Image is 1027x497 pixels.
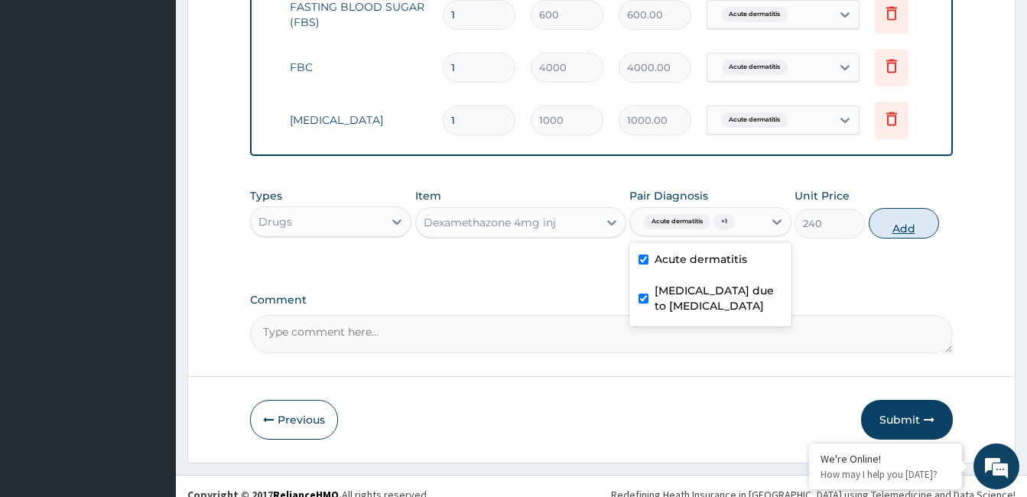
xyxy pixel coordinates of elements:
[821,452,951,466] div: We're Online!
[89,151,211,305] span: We're online!
[721,60,788,75] span: Acute dermatitis
[629,188,708,203] label: Pair Diagnosis
[721,112,788,128] span: Acute dermatitis
[282,105,435,135] td: [MEDICAL_DATA]
[28,76,62,115] img: d_794563401_company_1708531726252_794563401
[251,8,288,44] div: Minimize live chat window
[282,52,435,83] td: FBC
[80,86,257,106] div: Chat with us now
[795,188,850,203] label: Unit Price
[721,7,788,22] span: Acute dermatitis
[424,215,556,230] div: Dexamethazone 4mg inj
[250,400,338,440] button: Previous
[713,214,735,229] span: + 1
[655,252,747,267] label: Acute dermatitis
[861,400,953,440] button: Submit
[644,214,710,229] span: Acute dermatitis
[655,283,782,313] label: [MEDICAL_DATA] due to [MEDICAL_DATA]
[415,188,441,203] label: Item
[258,214,292,229] div: Drugs
[821,468,951,481] p: How may I help you today?
[250,294,953,307] label: Comment
[8,333,291,387] textarea: Type your message and hit 'Enter'
[869,208,939,239] button: Add
[250,190,282,203] label: Types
